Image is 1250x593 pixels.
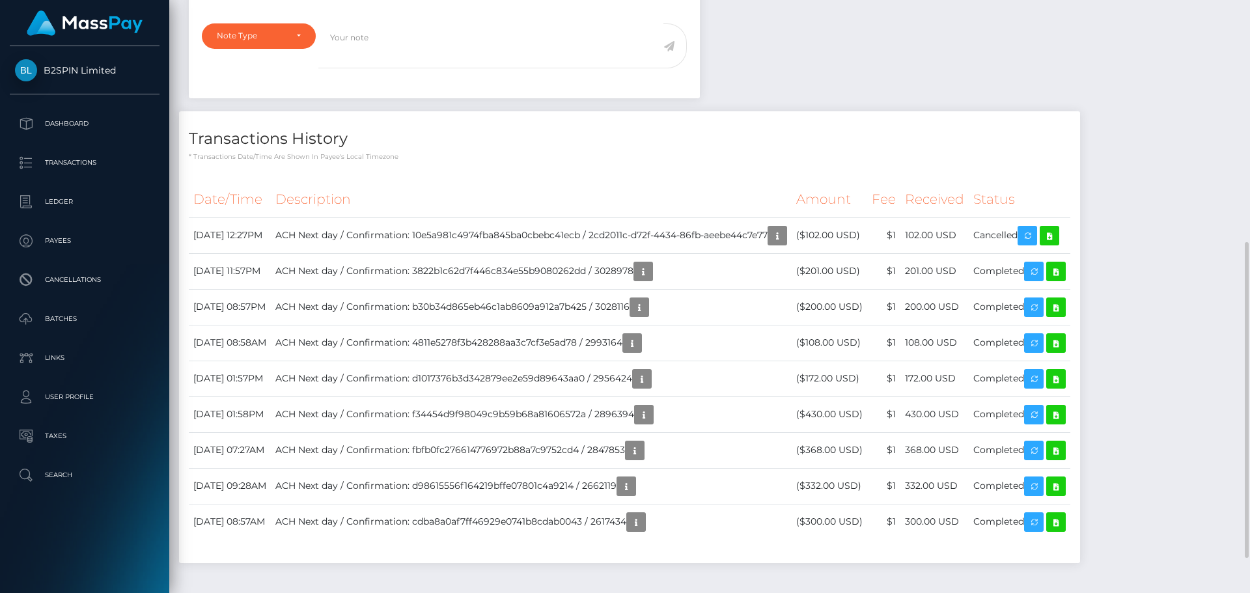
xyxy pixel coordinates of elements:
[867,504,900,540] td: $1
[10,225,160,257] a: Payees
[969,253,1070,289] td: Completed
[271,325,792,361] td: ACH Next day / Confirmation: 4811e5278f3b428288aa3c7cf3e5ad78 / 2993164
[189,432,271,468] td: [DATE] 07:27AM
[10,146,160,179] a: Transactions
[969,432,1070,468] td: Completed
[10,342,160,374] a: Links
[969,217,1070,253] td: Cancelled
[189,468,271,504] td: [DATE] 09:28AM
[271,217,792,253] td: ACH Next day / Confirmation: 10e5a981c4974fba845ba0cbebc41ecb / 2cd2011c-d72f-4434-86fb-aeebe44c7e77
[900,217,969,253] td: 102.00 USD
[900,361,969,396] td: 172.00 USD
[189,253,271,289] td: [DATE] 11:57PM
[271,182,792,217] th: Description
[15,309,154,329] p: Batches
[15,114,154,133] p: Dashboard
[271,289,792,325] td: ACH Next day / Confirmation: b30b34d865eb46c1ab8609a912a7b425 / 3028116
[15,59,37,81] img: B2SPIN Limited
[10,459,160,491] a: Search
[900,253,969,289] td: 201.00 USD
[189,182,271,217] th: Date/Time
[27,10,143,36] img: MassPay Logo
[792,182,867,217] th: Amount
[15,270,154,290] p: Cancellations
[15,153,154,172] p: Transactions
[202,23,316,48] button: Note Type
[10,264,160,296] a: Cancellations
[969,504,1070,540] td: Completed
[867,432,900,468] td: $1
[271,432,792,468] td: ACH Next day / Confirmation: fbfb0fc276614776972b88a7c9752cd4 / 2847853
[189,325,271,361] td: [DATE] 08:58AM
[189,128,1070,150] h4: Transactions History
[792,396,867,432] td: ($430.00 USD)
[217,31,286,41] div: Note Type
[10,381,160,413] a: User Profile
[867,468,900,504] td: $1
[189,152,1070,161] p: * Transactions date/time are shown in payee's local timezone
[271,468,792,504] td: ACH Next day / Confirmation: d98615556f164219bffe07801c4a9214 / 2662119
[189,361,271,396] td: [DATE] 01:57PM
[15,387,154,407] p: User Profile
[792,468,867,504] td: ($332.00 USD)
[15,231,154,251] p: Payees
[969,468,1070,504] td: Completed
[969,182,1070,217] th: Status
[10,107,160,140] a: Dashboard
[900,289,969,325] td: 200.00 USD
[271,504,792,540] td: ACH Next day / Confirmation: cdba8a0af7ff46929e0741b8cdab0043 / 2617434
[271,253,792,289] td: ACH Next day / Confirmation: 3822b1c62d7f446c834e55b9080262dd / 3028978
[900,182,969,217] th: Received
[10,64,160,76] span: B2SPIN Limited
[15,192,154,212] p: Ledger
[969,325,1070,361] td: Completed
[900,432,969,468] td: 368.00 USD
[15,465,154,485] p: Search
[792,325,867,361] td: ($108.00 USD)
[792,361,867,396] td: ($172.00 USD)
[867,325,900,361] td: $1
[900,504,969,540] td: 300.00 USD
[969,289,1070,325] td: Completed
[189,217,271,253] td: [DATE] 12:27PM
[867,182,900,217] th: Fee
[867,361,900,396] td: $1
[900,468,969,504] td: 332.00 USD
[10,186,160,218] a: Ledger
[189,396,271,432] td: [DATE] 01:58PM
[900,396,969,432] td: 430.00 USD
[271,361,792,396] td: ACH Next day / Confirmation: d1017376b3d342879ee2e59d89643aa0 / 2956424
[900,325,969,361] td: 108.00 USD
[189,504,271,540] td: [DATE] 08:57AM
[10,420,160,452] a: Taxes
[867,217,900,253] td: $1
[189,289,271,325] td: [DATE] 08:57PM
[867,253,900,289] td: $1
[792,289,867,325] td: ($200.00 USD)
[10,303,160,335] a: Batches
[792,432,867,468] td: ($368.00 USD)
[969,361,1070,396] td: Completed
[867,396,900,432] td: $1
[271,396,792,432] td: ACH Next day / Confirmation: f34454d9f98049c9b59b68a81606572a / 2896394
[792,217,867,253] td: ($102.00 USD)
[792,253,867,289] td: ($201.00 USD)
[15,426,154,446] p: Taxes
[969,396,1070,432] td: Completed
[792,504,867,540] td: ($300.00 USD)
[867,289,900,325] td: $1
[15,348,154,368] p: Links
